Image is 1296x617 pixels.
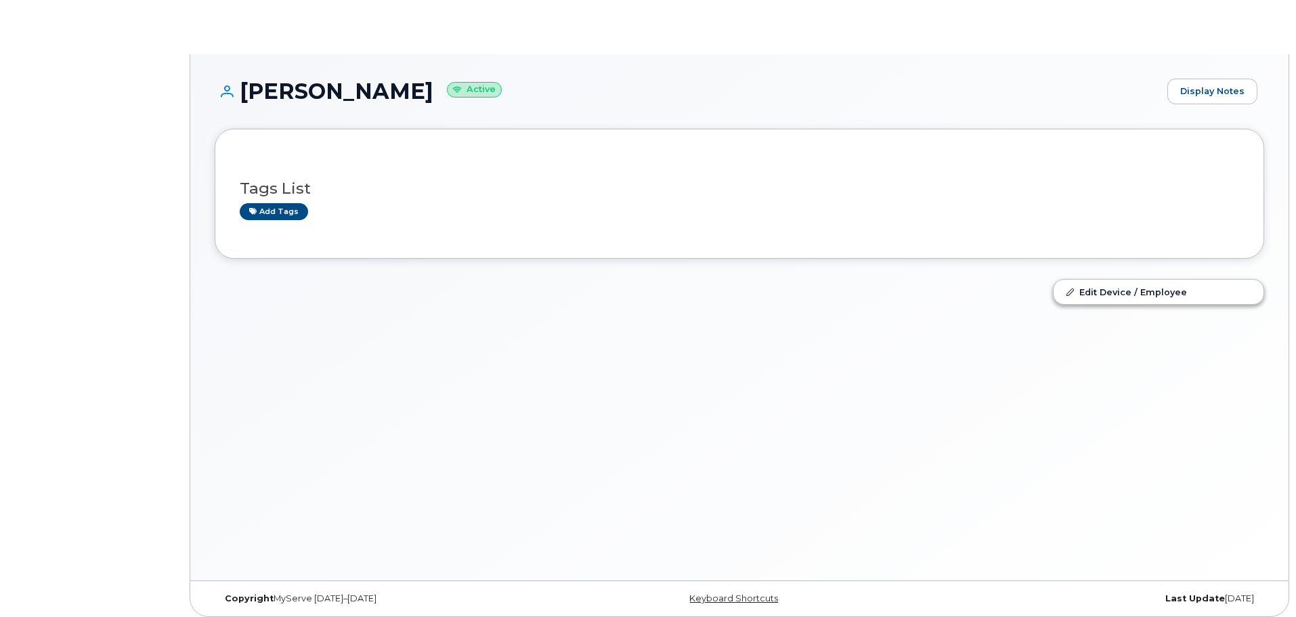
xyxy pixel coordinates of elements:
div: MyServe [DATE]–[DATE] [215,593,565,604]
a: Display Notes [1167,79,1257,104]
div: [DATE] [914,593,1264,604]
h3: Tags List [240,180,1239,197]
a: Add tags [240,203,308,220]
small: Active [447,82,502,98]
strong: Copyright [225,593,274,603]
h1: [PERSON_NAME] [215,79,1161,103]
strong: Last Update [1165,593,1225,603]
a: Edit Device / Employee [1054,280,1263,304]
a: Keyboard Shortcuts [689,593,778,603]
